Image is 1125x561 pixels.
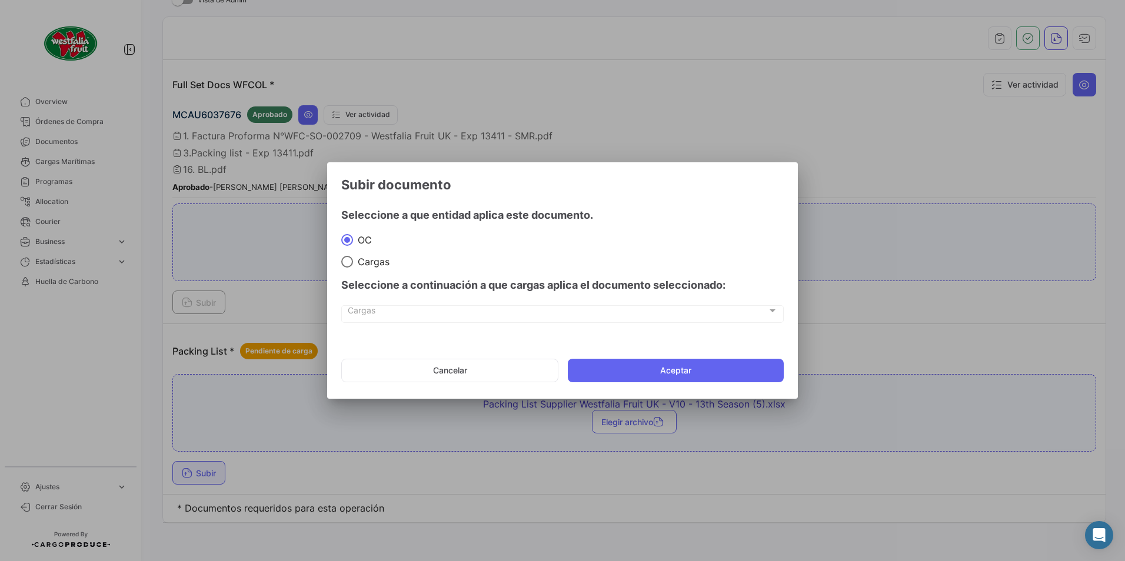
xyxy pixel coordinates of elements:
[353,256,390,268] span: Cargas
[341,277,784,293] h4: Seleccione a continuación a que cargas aplica el documento seleccionado:
[1085,521,1113,549] div: Abrir Intercom Messenger
[341,176,784,193] h3: Subir documento
[341,207,784,223] h4: Seleccione a que entidad aplica este documento.
[341,359,558,382] button: Cancelar
[568,359,784,382] button: Aceptar
[348,308,767,318] span: Cargas
[353,234,372,246] span: OC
